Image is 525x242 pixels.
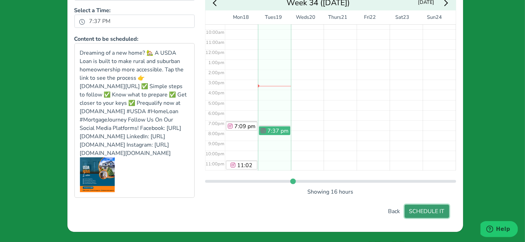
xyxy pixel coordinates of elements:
[237,162,253,178] span: 11:02 pm
[205,161,224,167] span: 11:00pm
[79,17,85,26] button: clock
[208,120,224,127] span: 7:00pm
[208,70,224,76] span: 2:00pm
[265,14,276,21] span: Tues
[80,49,189,157] p: Dreaming of a new home? 🏡 A USDA Loan is built to make rural and suburban homeownership more acce...
[208,110,224,117] span: 6:00pm
[208,60,224,66] span: 1:00pm
[370,14,376,21] span: 22
[276,14,282,21] span: 19
[208,80,224,86] span: 3:00pm
[405,205,449,218] button: SCHEDULE IT
[208,141,224,147] span: 9:00pm
[208,90,224,96] span: 4:00pm
[205,49,224,56] span: 12:00pm
[328,14,341,21] span: Thurs
[243,14,249,21] span: 18
[85,15,115,27] label: 7:37 PM
[80,157,115,192] img: UItwbyi5RgyP4x36zD8e
[267,127,289,135] span: 7:37 pm
[384,205,405,218] button: Back
[74,35,195,43] p: Content to be scheduled:
[427,14,436,21] span: Sun
[205,188,456,196] p: Showing 16 hours
[234,123,256,130] span: 7:09 pm
[74,7,111,14] b: Select a Time:
[395,14,403,21] span: Sat
[208,131,224,137] span: 8:00pm
[480,221,518,239] iframe: Opens a widget where you can find more information
[206,39,224,46] span: 11:00am
[205,151,224,157] span: 10:00pm
[79,19,85,25] svg: clock
[208,100,224,107] span: 5:00pm
[309,14,315,21] span: 20
[364,14,370,21] span: Fri
[296,14,309,21] span: Weds
[206,29,224,36] span: 10:00am
[403,14,409,21] span: 23
[233,14,243,21] span: Mon
[341,14,347,21] span: 21
[436,14,442,21] span: 24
